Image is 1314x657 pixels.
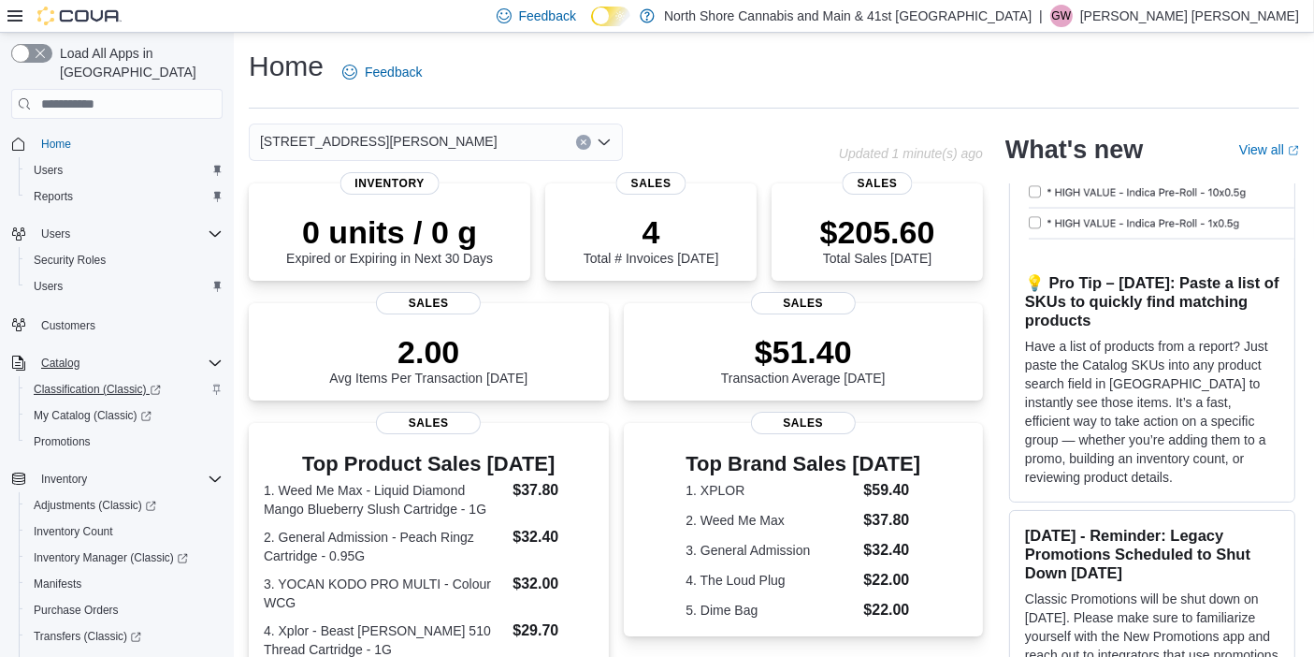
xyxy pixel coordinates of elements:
[26,573,89,595] a: Manifests
[616,172,686,195] span: Sales
[19,183,230,210] button: Reports
[19,157,230,183] button: Users
[820,213,935,266] div: Total Sales [DATE]
[26,494,164,517] a: Adjustments (Classic)
[19,571,230,597] button: Manifests
[751,292,856,314] span: Sales
[34,223,223,245] span: Users
[34,132,223,155] span: Home
[1025,337,1279,487] p: Have a list of products from a report? Just paste the Catalog SKUs into any product search field ...
[863,569,920,591] dd: $22.00
[41,137,71,152] span: Home
[26,378,168,401] a: Classification (Classic)
[19,545,230,571] a: Inventory Manager (Classic)
[34,352,87,374] button: Catalog
[26,185,80,208] a: Reports
[34,577,81,591] span: Manifests
[335,53,429,91] a: Feedback
[19,518,230,545] button: Inventory Count
[863,509,920,532] dd: $37.80
[19,623,230,650] a: Transfers (Classic)
[264,528,505,565] dt: 2. General Admission - Peach Ringz Cartridge - 0.95G
[820,213,935,251] p: $205.60
[286,213,493,251] p: 0 units / 0 g
[286,213,493,266] div: Expired or Expiring in Next 30 Days
[686,481,856,500] dt: 1. XPLOR
[686,601,856,620] dt: 5. Dime Bag
[19,376,230,402] a: Classification (Classic)
[19,597,230,623] button: Purchase Orders
[26,185,223,208] span: Reports
[686,541,856,560] dt: 3. General Admission
[26,404,223,427] span: My Catalog (Classic)
[34,382,161,397] span: Classification (Classic)
[513,526,593,548] dd: $32.40
[686,571,856,590] dt: 4. The Loud Plug
[26,547,195,569] a: Inventory Manager (Classic)
[1288,145,1299,156] svg: External link
[1050,5,1073,27] div: Griffin Wright
[339,172,440,195] span: Inventory
[26,404,159,427] a: My Catalog (Classic)
[721,333,886,371] p: $51.40
[1051,5,1071,27] span: GW
[34,468,94,490] button: Inventory
[26,494,223,517] span: Adjustments (Classic)
[34,314,103,337] a: Customers
[1005,135,1143,165] h2: What's new
[34,279,63,294] span: Users
[751,412,856,434] span: Sales
[34,133,79,155] a: Home
[26,431,223,453] span: Promotions
[686,453,920,475] h3: Top Brand Sales [DATE]
[19,402,230,429] a: My Catalog (Classic)
[376,412,481,434] span: Sales
[34,352,223,374] span: Catalog
[260,130,498,153] span: [STREET_ADDRESS][PERSON_NAME]
[26,159,223,182] span: Users
[41,472,87,487] span: Inventory
[863,539,920,562] dd: $32.40
[4,221,230,247] button: Users
[1080,5,1299,27] p: [PERSON_NAME] [PERSON_NAME]
[513,479,593,502] dd: $37.80
[26,573,223,595] span: Manifests
[26,378,223,401] span: Classification (Classic)
[664,5,1032,27] p: North Shore Cannabis and Main & 41st [GEOGRAPHIC_DATA]
[4,350,230,376] button: Catalog
[41,356,79,371] span: Catalog
[26,431,98,453] a: Promotions
[839,146,983,161] p: Updated 1 minute(s) ago
[26,249,223,271] span: Security Roles
[584,213,718,251] p: 4
[26,275,70,298] a: Users
[843,172,913,195] span: Sales
[34,189,73,204] span: Reports
[19,247,230,273] button: Security Roles
[4,466,230,492] button: Inventory
[863,599,920,621] dd: $22.00
[26,625,149,648] a: Transfers (Classic)
[513,573,593,595] dd: $32.00
[513,620,593,642] dd: $29.70
[591,7,630,26] input: Dark Mode
[584,213,718,266] div: Total # Invoices [DATE]
[721,333,886,386] div: Transaction Average [DATE]
[26,275,223,298] span: Users
[591,26,592,27] span: Dark Mode
[37,7,122,25] img: Cova
[329,333,527,371] p: 2.00
[26,547,223,569] span: Inventory Manager (Classic)
[264,453,594,475] h3: Top Product Sales [DATE]
[597,135,612,150] button: Open list of options
[34,163,63,178] span: Users
[686,511,856,530] dt: 2. Weed Me Max
[19,492,230,518] a: Adjustments (Classic)
[365,63,422,81] span: Feedback
[41,226,70,241] span: Users
[34,408,152,423] span: My Catalog (Classic)
[4,311,230,338] button: Customers
[34,550,188,565] span: Inventory Manager (Classic)
[26,625,223,648] span: Transfers (Classic)
[34,524,113,539] span: Inventory Count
